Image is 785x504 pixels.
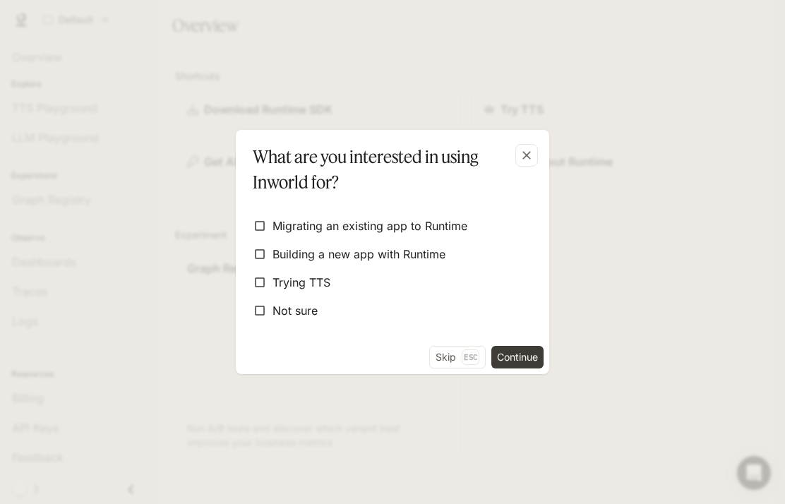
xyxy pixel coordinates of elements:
[272,217,467,234] span: Migrating an existing app to Runtime
[253,144,527,195] p: What are you interested in using Inworld for?
[272,246,445,263] span: Building a new app with Runtime
[491,346,544,368] button: Continue
[429,346,486,368] button: SkipEsc
[272,274,330,291] span: Trying TTS
[272,302,318,319] span: Not sure
[462,349,479,365] p: Esc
